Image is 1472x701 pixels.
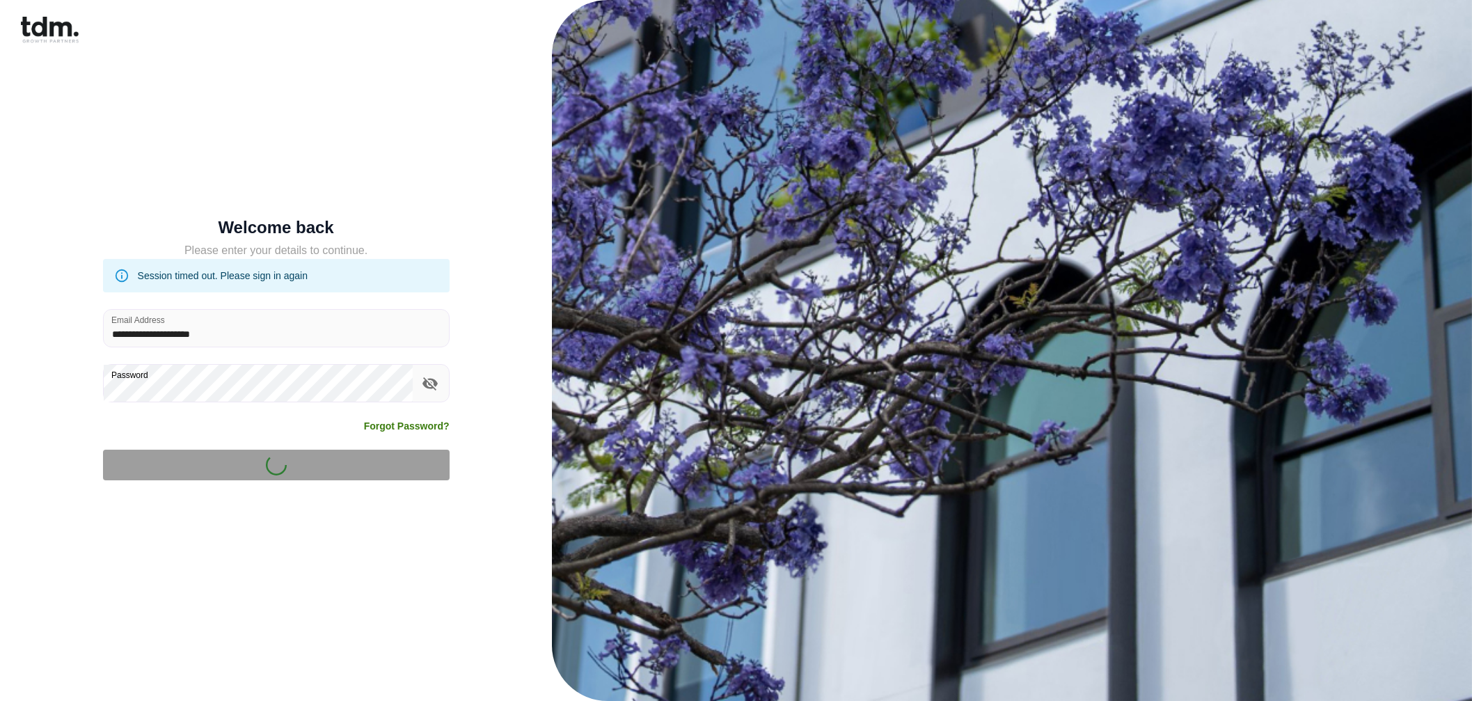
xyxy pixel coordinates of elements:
[418,372,442,395] button: toggle password visibility
[103,221,450,235] h5: Welcome back
[364,419,450,433] a: Forgot Password?
[138,263,308,288] div: Session timed out. Please sign in again
[111,369,148,381] label: Password
[111,314,165,326] label: Email Address
[103,242,450,259] h5: Please enter your details to continue.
